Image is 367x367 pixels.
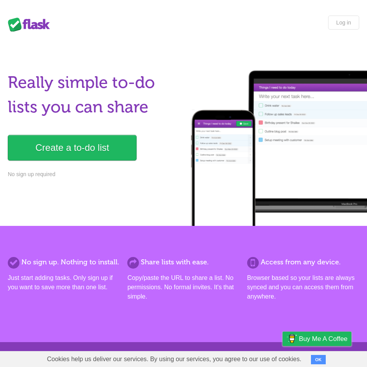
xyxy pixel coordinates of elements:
[283,332,351,346] a: Buy me a coffee
[8,17,54,31] div: Flask Lists
[8,135,137,161] a: Create a to-do list
[127,257,239,267] h2: Share lists with ease.
[286,332,297,345] img: Buy me a coffee
[328,16,359,30] a: Log in
[127,273,239,301] p: Copy/paste the URL to share a list. No permissions. No formal invites. It's that simple.
[8,70,180,119] h1: Really simple to-do lists you can share
[299,332,348,346] span: Buy me a coffee
[39,351,309,367] span: Cookies help us deliver our services. By using our services, you agree to our use of cookies.
[247,257,359,267] h2: Access from any device.
[8,257,120,267] h2: No sign up. Nothing to install.
[311,355,326,364] button: OK
[247,273,359,301] p: Browser based so your lists are always synced and you can access them from anywhere.
[8,170,180,178] p: No sign up required
[8,273,120,292] p: Just start adding tasks. Only sign up if you want to save more than one list.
